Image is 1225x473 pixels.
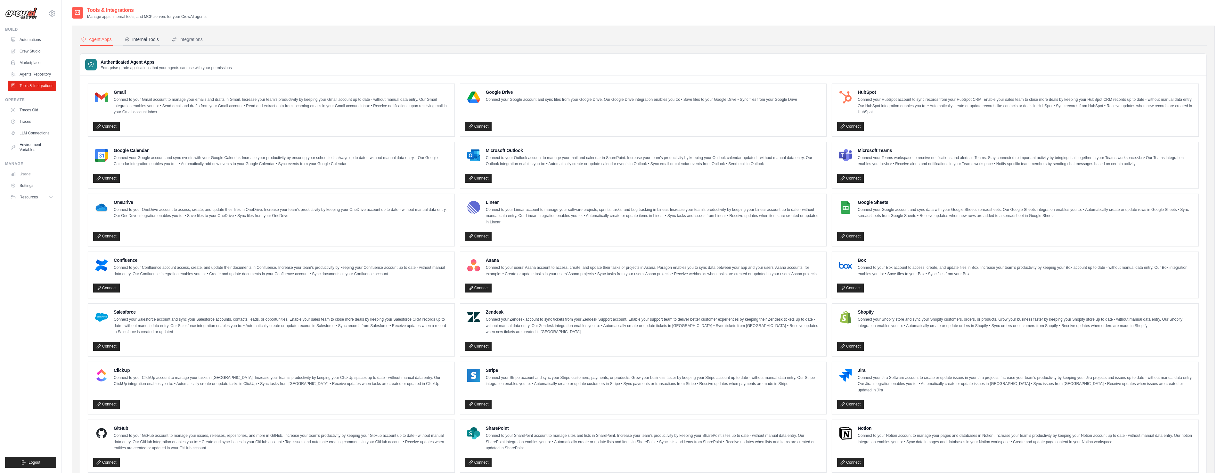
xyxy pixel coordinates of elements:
a: Settings [8,180,56,191]
a: Connect [465,232,492,241]
a: Connect [465,122,492,131]
h4: Google Sheets [858,199,1193,205]
img: Google Sheets Logo [839,201,852,214]
h4: ClickUp [114,367,449,373]
a: Connect [837,284,864,293]
h4: Salesforce [114,309,449,315]
a: Connect [465,458,492,467]
a: Agents Repository [8,69,56,79]
a: Connect [93,342,120,351]
p: Enterprise-grade applications that your agents can use with your permissions [101,65,232,70]
a: Connect [837,458,864,467]
h4: SharePoint [486,425,821,431]
a: LLM Connections [8,128,56,138]
p: Connect to your ClickUp account to manage your tasks in [GEOGRAPHIC_DATA]. Increase your team’s p... [114,375,449,387]
h4: Microsoft Teams [858,147,1193,154]
button: Logout [5,457,56,468]
h4: Stripe [486,367,821,373]
p: Connect your Shopify store and sync your Shopify customers, orders, or products. Grow your busine... [858,317,1193,329]
p: Connect your Teams workspace to receive notifications and alerts in Teams. Stay connected to impo... [858,155,1193,167]
h4: OneDrive [114,199,449,205]
a: Connect [93,122,120,131]
img: Linear Logo [467,201,480,214]
img: Notion Logo [839,427,852,440]
img: Confluence Logo [95,259,108,272]
img: Google Calendar Logo [95,149,108,162]
img: Zendesk Logo [467,311,480,324]
a: Tools & Integrations [8,81,56,91]
p: Connect your Stripe account and sync your Stripe customers, payments, or products. Grow your busi... [486,375,821,387]
a: Connect [465,342,492,351]
img: Shopify Logo [839,311,852,324]
h4: HubSpot [858,89,1193,95]
p: Manage apps, internal tools, and MCP servers for your CrewAI agents [87,14,207,19]
div: Integrations [172,36,203,43]
a: Connect [837,232,864,241]
img: Gmail Logo [95,91,108,104]
p: Connect to your Gmail account to manage your emails and drafts in Gmail. Increase your team’s pro... [114,97,449,116]
img: Microsoft Teams Logo [839,149,852,162]
a: Marketplace [8,58,56,68]
h4: Asana [486,257,821,263]
p: Connect your Jira Software account to create or update issues in your Jira projects. Increase you... [858,375,1193,394]
div: Build [5,27,56,32]
a: Connect [837,342,864,351]
img: Google Drive Logo [467,91,480,104]
div: Operate [5,97,56,102]
button: Resources [8,192,56,202]
a: Connect [93,174,120,183]
p: Connect to your users’ Asana account to access, create, and update their tasks or projects in Asa... [486,265,821,277]
p: Connect to your GitHub account to manage your issues, releases, repositories, and more in GitHub.... [114,433,449,452]
p: Connect to your Notion account to manage your pages and databases in Notion. Increase your team’s... [858,433,1193,445]
div: Manage [5,161,56,166]
span: Resources [20,195,38,200]
a: Automations [8,35,56,45]
h4: Shopify [858,309,1193,315]
h4: Google Calendar [114,147,449,154]
img: GitHub Logo [95,427,108,440]
a: Crew Studio [8,46,56,56]
a: Connect [837,400,864,409]
a: Connect [837,174,864,183]
p: Connect to your SharePoint account to manage sites and lists in SharePoint. Increase your team’s ... [486,433,821,452]
button: Integrations [170,34,204,46]
h4: Linear [486,199,821,205]
img: Asana Logo [467,259,480,272]
p: Connect to your Outlook account to manage your mail and calendar in SharePoint. Increase your tea... [486,155,821,167]
a: Connect [465,284,492,293]
p: Connect to your Box account to access, create, and update files in Box. Increase your team’s prod... [858,265,1193,277]
h4: Box [858,257,1193,263]
img: SharePoint Logo [467,427,480,440]
h4: Microsoft Outlook [486,147,821,154]
h4: Zendesk [486,309,821,315]
p: Connect to your OneDrive account to access, create, and update their files in OneDrive. Increase ... [114,207,449,219]
img: Salesforce Logo [95,311,108,324]
a: Connect [465,400,492,409]
h4: Gmail [114,89,449,95]
a: Connect [93,232,120,241]
img: Microsoft Outlook Logo [467,149,480,162]
span: Logout [29,460,40,465]
img: Box Logo [839,259,852,272]
img: OneDrive Logo [95,201,108,214]
h4: Confluence [114,257,449,263]
a: Connect [465,174,492,183]
p: Connect to your Confluence account access, create, and update their documents in Confluence. Incr... [114,265,449,277]
a: Connect [93,400,120,409]
button: Agent Apps [80,34,113,46]
img: ClickUp Logo [95,369,108,382]
p: Connect your Salesforce account and sync your Salesforce accounts, contacts, leads, or opportunit... [114,317,449,335]
p: Connect your Zendesk account to sync tickets from your Zendesk Support account. Enable your suppo... [486,317,821,335]
p: Connect your Google account and sync files from your Google Drive. Our Google Drive integration e... [486,97,797,103]
h4: Jira [858,367,1193,373]
h4: GitHub [114,425,449,431]
p: Connect your Google account and sync data with your Google Sheets spreadsheets. Our Google Sheets... [858,207,1193,219]
a: Connect [93,284,120,293]
button: Internal Tools [123,34,160,46]
img: Jira Logo [839,369,852,382]
img: Stripe Logo [467,369,480,382]
a: Usage [8,169,56,179]
p: Connect your HubSpot account to sync records from your HubSpot CRM. Enable your sales team to clo... [858,97,1193,116]
p: Connect to your Linear account to manage your software projects, sprints, tasks, and bug tracking... [486,207,821,226]
div: Agent Apps [81,36,112,43]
